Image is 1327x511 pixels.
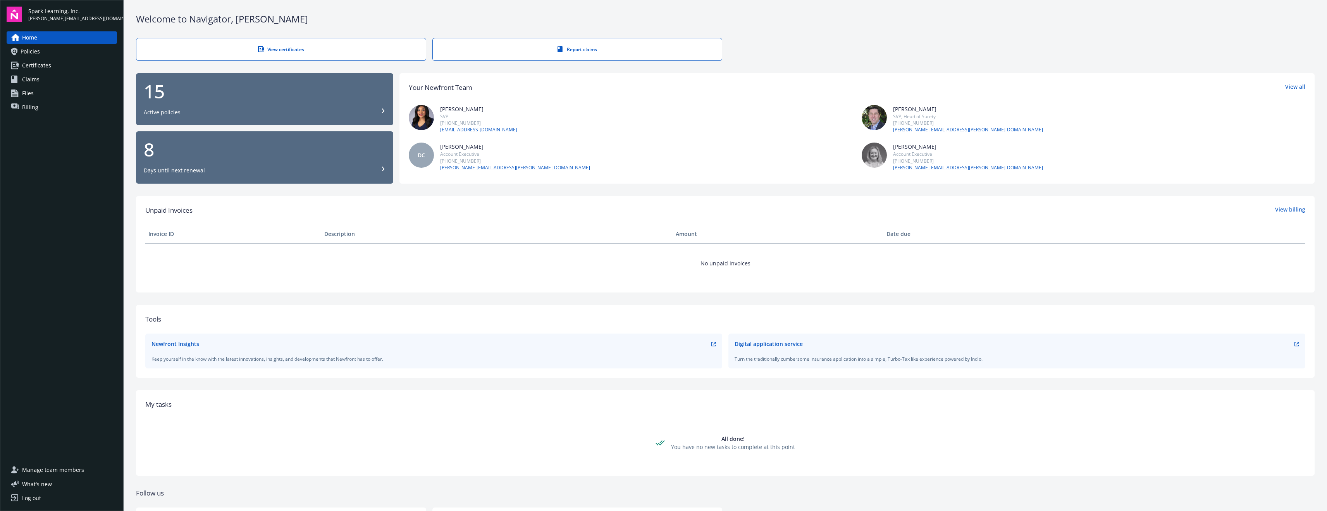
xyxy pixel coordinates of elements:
a: Certificates [7,59,117,72]
span: DC [418,151,425,159]
a: Claims [7,73,117,86]
th: Amount [673,225,883,243]
div: Days until next renewal [144,167,205,174]
div: Log out [22,492,41,504]
a: Billing [7,101,117,114]
div: Keep yourself in the know with the latest innovations, insights, and developments that Newfront h... [151,356,716,362]
div: [PERSON_NAME] [440,105,517,113]
div: Report claims [448,46,707,53]
div: Active policies [144,108,181,116]
div: Turn the traditionally cumbersome insurance application into a simple, Turbo-Tax like experience ... [735,356,1299,362]
div: 8 [144,140,386,159]
div: SVP [440,113,517,120]
div: [PHONE_NUMBER] [440,120,517,126]
div: Follow us [136,488,1315,498]
th: Description [321,225,673,243]
a: Report claims [432,38,723,61]
div: [PERSON_NAME] [440,143,590,151]
th: Invoice ID [145,225,321,243]
div: Account Executive [440,151,590,157]
td: No unpaid invoices [145,243,1305,283]
span: Policies [21,45,40,58]
span: Manage team members [22,464,84,476]
div: Digital application service [735,340,803,348]
a: [EMAIL_ADDRESS][DOMAIN_NAME] [440,126,517,133]
span: Home [22,31,37,44]
div: SVP, Head of Surety [893,113,1043,120]
div: [PHONE_NUMBER] [440,158,590,164]
div: [PERSON_NAME] [893,143,1043,151]
div: [PERSON_NAME] [893,105,1043,113]
div: Welcome to Navigator , [PERSON_NAME] [136,12,1315,26]
span: Spark Learning, Inc. [28,7,117,15]
div: Newfront Insights [151,340,199,348]
th: Date due [883,225,1059,243]
div: [PHONE_NUMBER] [893,158,1043,164]
span: [PERSON_NAME][EMAIL_ADDRESS][DOMAIN_NAME] [28,15,117,22]
img: navigator-logo.svg [7,7,22,22]
img: photo [409,105,434,130]
a: View certificates [136,38,426,61]
a: [PERSON_NAME][EMAIL_ADDRESS][PERSON_NAME][DOMAIN_NAME] [440,164,590,171]
button: 15Active policies [136,73,393,126]
a: [PERSON_NAME][EMAIL_ADDRESS][PERSON_NAME][DOMAIN_NAME] [893,164,1043,171]
div: All done! [671,435,795,443]
span: Files [22,87,34,100]
button: 8Days until next renewal [136,131,393,184]
a: View all [1285,83,1305,93]
div: [PHONE_NUMBER] [893,120,1043,126]
span: Billing [22,101,38,114]
span: What ' s new [22,480,52,488]
a: [PERSON_NAME][EMAIL_ADDRESS][PERSON_NAME][DOMAIN_NAME] [893,126,1043,133]
a: Manage team members [7,464,117,476]
a: Home [7,31,117,44]
div: My tasks [145,399,1305,409]
a: Files [7,87,117,100]
span: Claims [22,73,40,86]
span: Unpaid Invoices [145,205,193,215]
button: What's new [7,480,64,488]
a: View billing [1275,205,1305,215]
div: Tools [145,314,1305,324]
img: photo [862,105,887,130]
button: Spark Learning, Inc.[PERSON_NAME][EMAIL_ADDRESS][DOMAIN_NAME] [28,7,117,22]
div: Your Newfront Team [409,83,472,93]
img: photo [862,143,887,168]
div: Account Executive [893,151,1043,157]
div: 15 [144,82,386,101]
div: View certificates [152,46,410,53]
span: Certificates [22,59,51,72]
a: Policies [7,45,117,58]
div: You have no new tasks to complete at this point [671,443,795,451]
